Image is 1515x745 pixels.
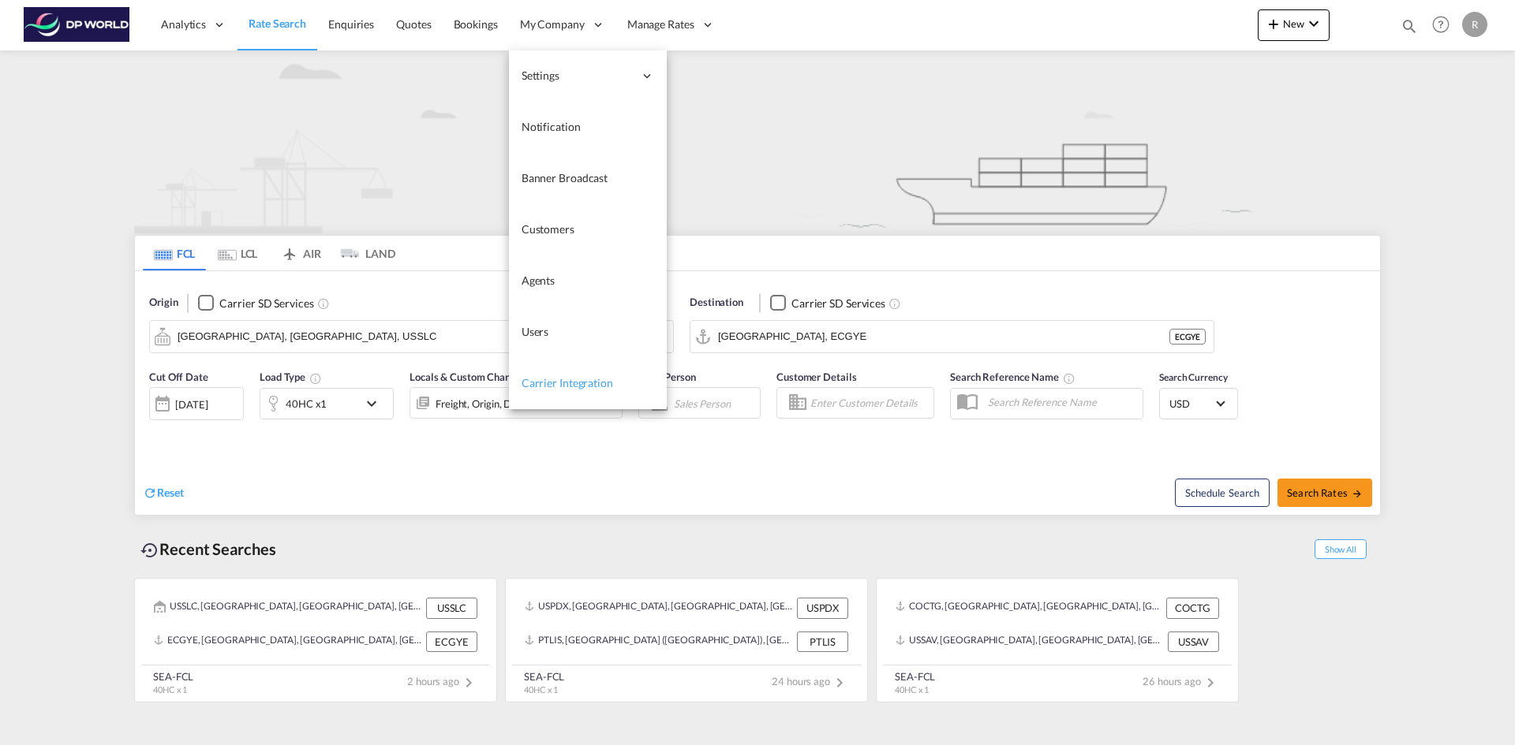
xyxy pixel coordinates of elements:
[454,17,498,31] span: Bookings
[135,271,1380,515] div: Origin Checkbox No InkUnchecked: Search for CY (Container Yard) services for all selected carrier...
[509,153,667,204] a: Banner Broadcast
[791,296,885,311] div: Carrier SD Services
[776,371,856,383] span: Customer Details
[1175,479,1270,507] button: Note: By default Schedule search will only considerorigin ports, destination ports and cut off da...
[525,631,793,652] div: PTLIS, Lisbon (Lisboa), Portugal, Southern Europe, Europe
[280,244,299,256] md-icon: icon-airplane
[149,371,208,383] span: Cut Off Date
[950,371,1075,383] span: Search Reference Name
[154,631,422,652] div: ECGYE, Guayaquil, Ecuador, South America, Americas
[522,171,608,184] span: Banner Broadcast
[149,295,178,311] span: Origin
[672,392,732,415] md-select: Sales Person
[134,531,282,567] div: Recent Searches
[153,669,193,684] div: SEA-FCL
[888,297,901,310] md-icon: Unchecked: Search for CY (Container Yard) services for all selected carriers.Checked : Search for...
[690,321,1214,352] md-input-container: Guayaquil, ECGYE
[505,578,868,702] recent-search-card: USPDX, [GEOGRAPHIC_DATA], [GEOGRAPHIC_DATA], [GEOGRAPHIC_DATA], [GEOGRAPHIC_DATA], [GEOGRAPHIC_DA...
[1166,598,1219,618] div: COCTG
[309,372,322,385] md-icon: Select multiple loads to view rates
[410,371,525,383] span: Locals & Custom Charges
[249,17,306,30] span: Rate Search
[524,684,558,695] span: 40HC x 1
[143,485,184,502] div: icon-refreshReset
[1462,12,1487,37] div: R
[134,578,497,702] recent-search-card: USSLC, [GEOGRAPHIC_DATA], [GEOGRAPHIC_DATA], [GEOGRAPHIC_DATA], [GEOGRAPHIC_DATA], [GEOGRAPHIC_DA...
[154,598,422,618] div: USSLC, Salt Lake City, UT, United States, North America, Americas
[328,17,374,31] span: Enquiries
[522,68,634,84] span: Settings
[1401,17,1418,41] div: icon-magnify
[509,102,667,153] a: Notification
[143,236,206,270] md-tab-item: FCL
[895,669,935,684] div: SEA-FCL
[896,631,1164,652] div: USSAV, Savannah, GA, United States, North America, Americas
[522,274,555,287] span: Agents
[150,321,673,352] md-input-container: Salt Lake City, UT, USSLC
[407,675,478,687] span: 2 hours ago
[509,307,667,358] a: Users
[1169,329,1206,345] div: ECGYE
[1315,539,1367,559] span: Show All
[1168,392,1229,415] md-select: Select Currency: $ USDUnited States Dollar
[1287,486,1363,499] span: Search Rates
[830,673,849,692] md-icon: icon-chevron-right
[718,325,1169,348] input: Search by Port
[525,598,793,618] div: USPDX, Portland, OR, United States, North America, Americas
[1143,675,1220,687] span: 26 hours ago
[797,598,848,618] div: USPDX
[522,222,574,236] span: Customers
[140,541,159,560] md-icon: icon-backup-restore
[524,669,564,684] div: SEA-FCL
[143,486,157,500] md-icon: icon-refresh
[260,388,394,419] div: 40HC x1icon-chevron-down
[772,675,849,687] span: 24 hours ago
[436,393,570,415] div: Freight Origin Destination Factory Stuffing
[175,397,208,412] div: [DATE]
[157,486,184,499] span: Reset
[149,419,161,440] md-datepicker: Select
[286,393,327,415] div: 40HC x1
[770,295,885,311] md-checkbox: Checkbox No Ink
[1427,11,1454,38] span: Help
[426,631,477,652] div: ECGYE
[1063,372,1075,385] md-icon: Your search will be saved by the below given name
[1304,14,1323,33] md-icon: icon-chevron-down
[317,297,330,310] md-icon: Unchecked: Search for CY (Container Yard) services for all selected carriers.Checked : Search for...
[426,598,477,618] div: USSLC
[219,296,313,311] div: Carrier SD Services
[1427,11,1462,39] div: Help
[269,236,332,270] md-tab-item: AIR
[509,358,667,409] a: Carrier Integration
[509,50,667,102] div: Settings
[522,325,549,338] span: Users
[24,7,130,43] img: c08ca190194411f088ed0f3ba295208c.png
[1264,14,1283,33] md-icon: icon-plus 400-fg
[1264,17,1323,30] span: New
[198,295,313,311] md-checkbox: Checkbox No Ink
[206,236,269,270] md-tab-item: LCL
[627,17,694,32] span: Manage Rates
[178,325,631,348] input: Search by Port
[509,204,667,255] a: Customers
[1168,631,1219,652] div: USSAV
[876,578,1239,702] recent-search-card: COCTG, [GEOGRAPHIC_DATA], [GEOGRAPHIC_DATA], [GEOGRAPHIC_DATA], [GEOGRAPHIC_DATA] COCTGUSSAV, [GE...
[522,120,581,133] span: Notification
[459,673,478,692] md-icon: icon-chevron-right
[638,371,696,383] span: Sales Person
[522,376,613,389] span: Carrier Integration
[134,50,1381,233] img: new-FCL.png
[690,295,743,311] span: Destination
[153,684,187,695] span: 40HC x 1
[509,255,667,307] a: Agents
[895,684,929,695] span: 40HC x 1
[161,17,206,32] span: Analytics
[332,236,395,270] md-tab-item: LAND
[810,391,929,415] input: Enter Customer Details
[1401,17,1418,35] md-icon: icon-magnify
[362,394,389,413] md-icon: icon-chevron-down
[1169,397,1214,411] span: USD
[1258,9,1330,41] button: icon-plus 400-fgNewicon-chevron-down
[797,631,848,652] div: PTLIS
